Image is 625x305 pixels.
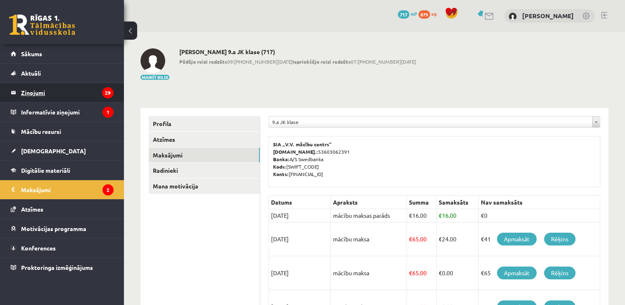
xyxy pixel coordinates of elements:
span: Sākums [21,50,42,57]
a: Informatīvie ziņojumi1 [11,102,114,122]
a: Radinieki [149,163,260,178]
legend: Maksājumi [21,180,114,199]
span: [DEMOGRAPHIC_DATA] [21,147,86,155]
span: Mācību resursi [21,128,61,135]
a: Apmaksāt [497,233,537,245]
span: € [409,212,412,219]
td: mācību maksa [331,222,407,256]
a: Rīgas 1. Tālmācības vidusskola [9,14,75,35]
td: 0.00 [437,256,479,290]
td: 16.00 [437,209,479,222]
a: Maksājumi [149,148,260,163]
a: Proktoringa izmēģinājums [11,258,114,277]
b: Konts: [273,171,289,177]
img: Ivanda Kokina [509,12,517,21]
b: Kods: [273,163,286,170]
p: 53603062391 A/S Swedbanka [SWIFT_CODE] [FINANCIAL_ID] [273,141,596,178]
a: Rēķins [544,267,575,279]
button: Mainīt bildi [140,75,169,80]
a: Maksājumi2 [11,180,114,199]
i: 1 [102,107,114,118]
td: mācību maksa [331,256,407,290]
span: Proktoringa izmēģinājums [21,264,93,271]
span: 9.a JK klase [272,117,589,127]
a: 9.a JK klase [269,117,600,127]
td: [DATE] [269,222,331,256]
img: Ivanda Kokina [140,48,165,73]
td: mācību maksas parāds [331,209,407,222]
th: Samaksāts [437,196,479,209]
th: Datums [269,196,331,209]
span: mP [411,10,417,17]
span: Digitālie materiāli [21,167,70,174]
span: Konferences [21,244,56,252]
a: Sākums [11,44,114,63]
td: 65.00 [406,222,436,256]
td: €41 [478,222,600,256]
a: Mācību resursi [11,122,114,141]
i: 2 [102,184,114,195]
b: SIA „V.V. mācību centrs” [273,141,332,148]
span: 879 [418,10,430,19]
th: Apraksts [331,196,407,209]
span: xp [431,10,437,17]
a: Profils [149,116,260,131]
a: Aktuāli [11,64,114,83]
b: [DOMAIN_NAME].: [273,148,318,155]
span: € [439,235,442,243]
td: 65.00 [406,256,436,290]
a: Ziņojumi29 [11,83,114,102]
h2: [PERSON_NAME] 9.a JK klase (717) [179,48,416,55]
b: Iepriekšējo reizi redzēts [292,58,351,65]
b: Pēdējo reizi redzēts [179,58,227,65]
th: Summa [406,196,436,209]
td: 24.00 [437,222,479,256]
a: Motivācijas programma [11,219,114,238]
legend: Informatīvie ziņojumi [21,102,114,122]
a: [PERSON_NAME] [522,12,574,20]
span: 717 [398,10,409,19]
th: Nav samaksāts [478,196,600,209]
a: Digitālie materiāli [11,161,114,180]
span: Motivācijas programma [21,225,86,232]
a: Konferences [11,238,114,257]
td: [DATE] [269,256,331,290]
a: Atzīmes [11,200,114,219]
a: 717 mP [398,10,417,17]
td: €65 [478,256,600,290]
span: 09:[PHONE_NUMBER][DATE] 07:[PHONE_NUMBER][DATE] [179,58,416,65]
td: €0 [478,209,600,222]
a: 879 xp [418,10,441,17]
span: € [439,212,442,219]
td: 16.00 [406,209,436,222]
b: Banka: [273,156,290,162]
a: Mana motivācija [149,179,260,194]
a: Rēķins [544,233,575,245]
a: Apmaksāt [497,267,537,279]
legend: Ziņojumi [21,83,114,102]
td: [DATE] [269,209,331,222]
a: [DEMOGRAPHIC_DATA] [11,141,114,160]
span: Atzīmes [21,205,43,213]
a: Atzīmes [149,132,260,147]
i: 29 [102,87,114,98]
span: € [409,235,412,243]
span: Aktuāli [21,69,41,77]
span: € [409,269,412,276]
span: € [439,269,442,276]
